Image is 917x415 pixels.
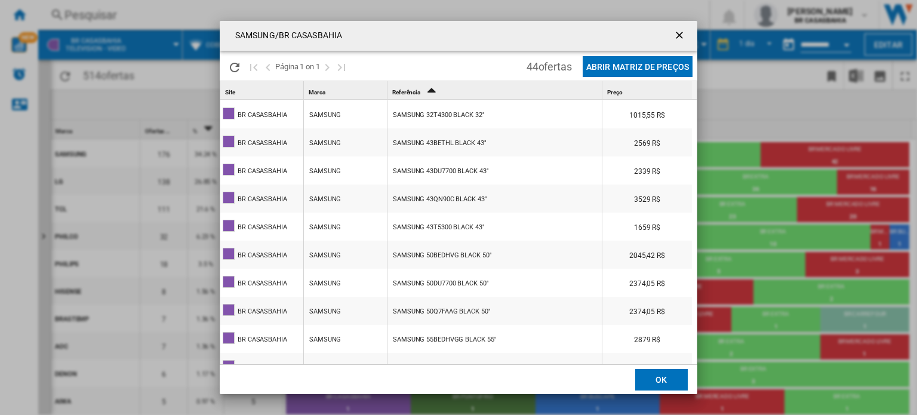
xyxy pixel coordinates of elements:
div: Sort Ascending [390,81,602,100]
md-dialog: Products list popup [220,21,697,395]
div: Referência Sort Ascending [390,81,602,100]
span: 44 [521,53,578,78]
div: https://www.casasbahia.com.br/smart-tv-50-samsung-qled-4k-qn50q7faagxzd-vision-ai-processador-com... [387,297,602,324]
div: BR CASASBAHIA [238,158,287,185]
span: Preço [607,89,623,96]
div: BR CASASBAHIA [238,242,287,269]
div: 1015,55 R$ [602,100,692,128]
div: SAMSUNG 50BEDHVG BLACK 50" [393,242,491,269]
div: https://www.casasbahia.com.br/smart-tv-led-50-quot-ultra-hd-4k-samsung-lh50bedhvggxzd-3-hdmi-1-us... [387,241,602,268]
span: ofertas [538,60,572,73]
div: SAMSUNG 32T4300 BLACK 32" [393,102,485,129]
wk-reference-title-cell: SAMSUNG [304,100,387,128]
div: Marca Sort None [306,81,387,100]
span: Sort Ascending [421,89,441,96]
button: OK [635,369,688,391]
div: 3529 R$ [602,185,692,212]
div: Preço Sort None [605,81,692,100]
div: 1659 R$ [602,213,692,240]
span: Referência [392,89,420,96]
div: SAMSUNG [309,102,341,129]
div: https://www.casasbahia.com.br/smart-tv-samsung-43-quot-crystal-uhd-4k-un43du7700-gaming-hub-ai-en... [387,156,602,184]
wk-reference-title-cell: SAMSUNG [304,185,387,212]
div: SAMSUNG 55BEDHVGG BLACK 55" [393,326,496,353]
div: BR CASASBAHIA [238,354,287,382]
div: Sort None [605,81,692,100]
button: Próxima página [320,53,334,81]
div: SAMSUNG [309,270,341,297]
ng-md-icon: getI18NText('BUTTONS.CLOSE_DIALOG') [673,29,688,44]
div: 2879 R$ [602,325,692,352]
wk-reference-title-cell: SAMSUNG [304,297,387,324]
button: Recarregar [223,53,247,81]
wk-reference-title-cell: BR CASASBAHIA [220,269,303,296]
div: BR CASASBAHIA [238,214,287,241]
div: https://www.casasbahia.com.br/smart-tv-led-43-quot-full-hd-samsung-lh43bet-com-hdr-sistema-operac... [387,128,602,156]
div: SAMSUNG [309,130,341,157]
div: Sort None [306,81,387,100]
div: SAMSUNG 43DU7700 BLACK 43" [393,158,488,185]
wk-reference-title-cell: BR CASASBAHIA [220,100,303,128]
wk-reference-title-cell: SAMSUNG [304,353,387,380]
div: SAMSUNG [309,186,341,213]
h4: SAMSUNG/BR CASASBAHIA [229,30,342,42]
wk-reference-title-cell: SAMSUNG [304,156,387,184]
span: Site [225,89,235,96]
div: https://www.casasbahia.com.br/smart-tv-50-4k-ultra-hd-samsung-50du7700-com-processador-crystal-4k... [387,269,602,296]
wk-reference-title-cell: SAMSUNG [304,128,387,156]
wk-reference-title-cell: SAMSUNG [304,241,387,268]
wk-reference-title-cell: BR CASASBAHIA [220,128,303,156]
div: 2569 R$ [602,128,692,156]
div: BR CASASBAHIA [238,102,287,129]
div: SAMSUNG 50DU7700 BLACK 50" [393,270,488,297]
div: https://www.casasbahia.com.br/smart-tv-32-led-hd-samsung-tizen-t4300-com-hdr-sistema-operacional-... [387,100,602,128]
div: Site Sort None [223,81,303,100]
wk-reference-title-cell: BR CASASBAHIA [220,156,303,184]
button: Primeira página [247,53,261,81]
div: https://www.casasbahia.com.br/smart-tv-samsung-55du7700-55-polegadas-uhd-crystal-4k/p/1569926176 [387,353,602,380]
div: SAMSUNG 43T5300 BLACK 43" [393,214,485,241]
span: Página 1 on 1 [275,53,320,81]
wk-reference-title-cell: SAMSUNG [304,325,387,352]
button: Última página [334,53,349,81]
div: https://www.casasbahia.com.br/smart-tv-43-4k-samsung-gaming-neo-qn43qn90d-qled-processador-com-ai... [387,185,602,212]
wk-reference-title-cell: SAMSUNG [304,213,387,240]
button: >Página anterior [261,53,275,81]
wk-reference-title-cell: BR CASASBAHIA [220,213,303,240]
button: Abrir Matriz de preços [583,56,693,77]
div: 2045,42 R$ [602,241,692,268]
div: BR CASASBAHIA [238,270,287,297]
div: Sort None [223,81,303,100]
div: SAMSUNG [309,158,341,185]
div: BR CASASBAHIA [238,130,287,157]
div: SAMSUNG [309,298,341,325]
div: SAMSUNG [309,214,341,241]
div: 3099,90 R$ [602,353,692,380]
div: SAMSUNG [309,354,341,382]
wk-reference-title-cell: BR CASASBAHIA [220,353,303,380]
wk-reference-title-cell: BR CASASBAHIA [220,241,303,268]
div: SAMSUNG [309,242,341,269]
div: SAMSUNG 43QN90C BLACK 43" [393,186,487,213]
wk-reference-title-cell: SAMSUNG [304,269,387,296]
div: BR CASASBAHIA [238,298,287,325]
button: getI18NText('BUTTONS.CLOSE_DIALOG') [669,24,693,48]
wk-reference-title-cell: BR CASASBAHIA [220,185,303,212]
wk-reference-title-cell: BR CASASBAHIA [220,325,303,352]
div: SAMSUNG [309,326,341,353]
span: Marca [309,89,325,96]
div: 2374,05 R$ [602,269,692,296]
div: SAMSUNG 55DU7700 BLACK 55" [393,354,488,382]
div: 2339 R$ [602,156,692,184]
div: 2374,05 R$ [602,297,692,324]
div: SAMSUNG 50Q7FAAG BLACK 50" [393,298,490,325]
div: SAMSUNG 43BETHL BLACK 43" [393,130,487,157]
div: https://www.casasbahia.com.br/smart-tv-43-led-full-hd-samsung-t5300-com-hdr-sistema-operacional-t... [387,213,602,240]
div: BR CASASBAHIA [238,326,287,353]
div: BR CASASBAHIA [238,186,287,213]
div: https://www.casasbahia.com.br/smart-tv-business-samsung-55-quot-quot-ultra-hd-crystal-4k-lh55bedh... [387,325,602,352]
wk-reference-title-cell: BR CASASBAHIA [220,297,303,324]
